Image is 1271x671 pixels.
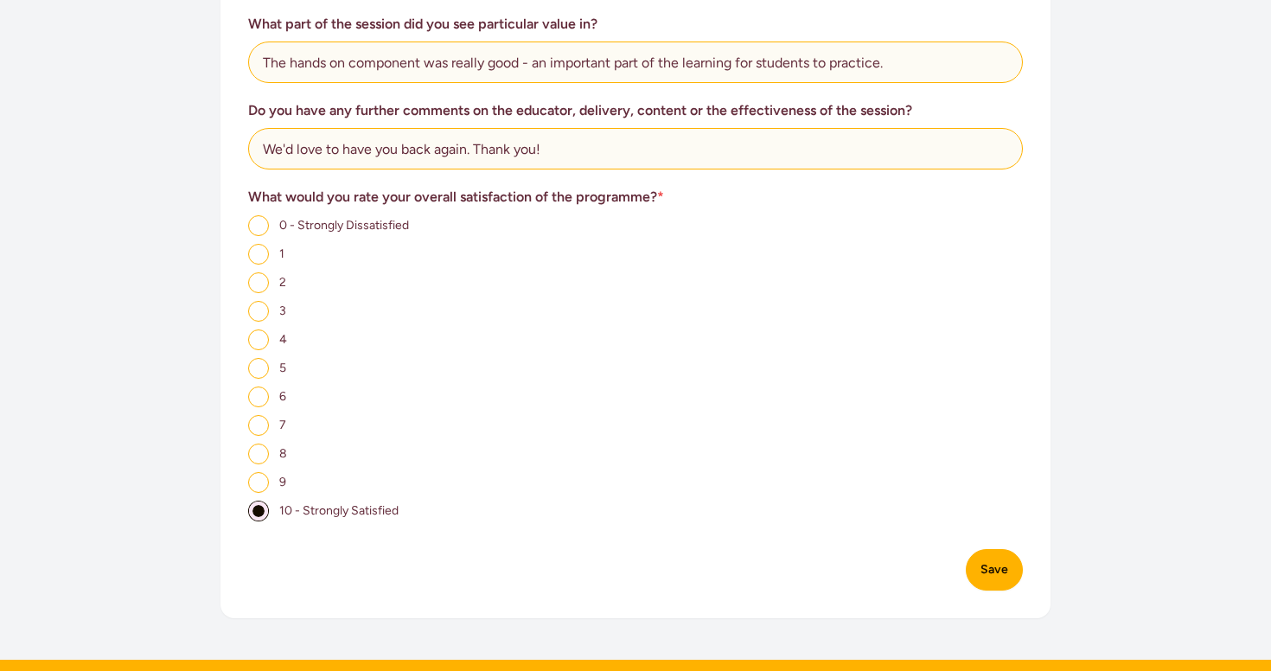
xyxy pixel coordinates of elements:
[966,549,1023,591] button: Save
[279,332,287,347] span: 4
[248,415,269,436] input: 7
[248,215,269,236] input: 0 - Strongly Dissatisfied
[279,389,286,404] span: 6
[248,272,269,293] input: 2
[248,100,1023,121] h3: Do you have any further comments on the educator, delivery, content or the effectiveness of the s...
[248,387,269,407] input: 6
[279,475,286,489] span: 9
[248,472,269,493] input: 9
[248,358,269,379] input: 5
[248,329,269,350] input: 4
[248,244,269,265] input: 1
[279,446,287,461] span: 8
[279,246,284,261] span: 1
[279,218,409,233] span: 0 - Strongly Dissatisfied
[279,361,286,375] span: 5
[248,187,1023,208] h3: What would you rate your overall satisfaction of the programme?
[248,14,1023,35] h3: What part of the session did you see particular value in?
[279,275,286,290] span: 2
[248,301,269,322] input: 3
[279,304,286,318] span: 3
[248,444,269,464] input: 8
[279,418,286,432] span: 7
[279,503,399,518] span: 10 - Strongly Satisfied
[248,501,269,521] input: 10 - Strongly Satisfied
